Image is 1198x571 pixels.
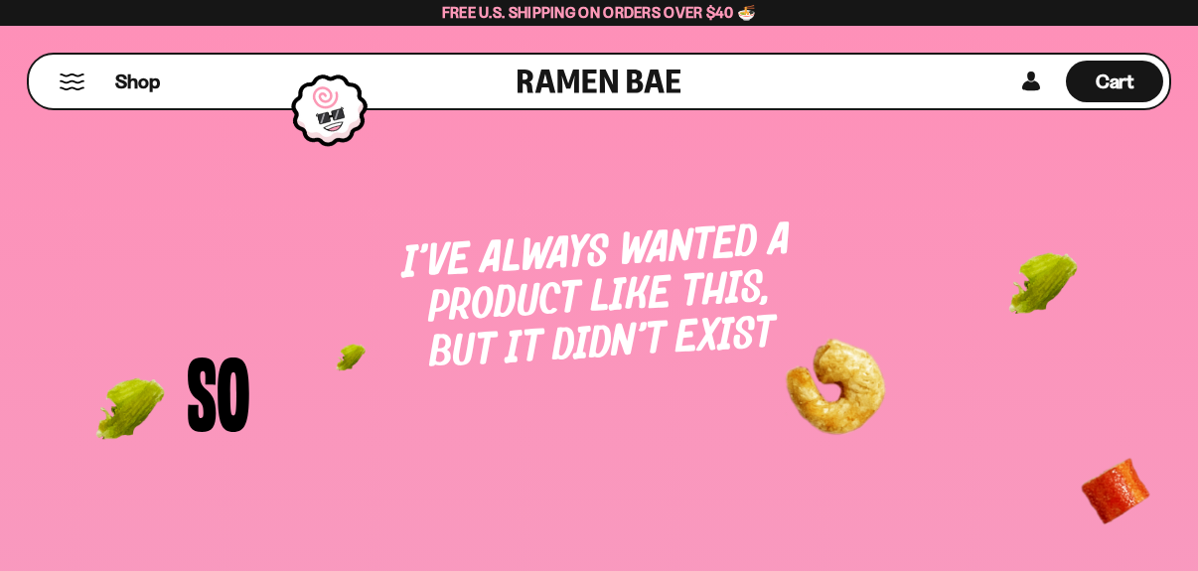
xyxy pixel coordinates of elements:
a: Shop [115,61,160,102]
span: I’ve always wanted a product like this, but it didn’t exist [401,218,792,375]
span: Cart [1096,70,1134,93]
span: Free U.S. Shipping on Orders over $40 🍜 [442,3,757,22]
div: So [187,341,250,435]
button: Mobile Menu Trigger [59,73,85,90]
div: Cart [1066,55,1163,108]
span: Shop [115,69,160,95]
